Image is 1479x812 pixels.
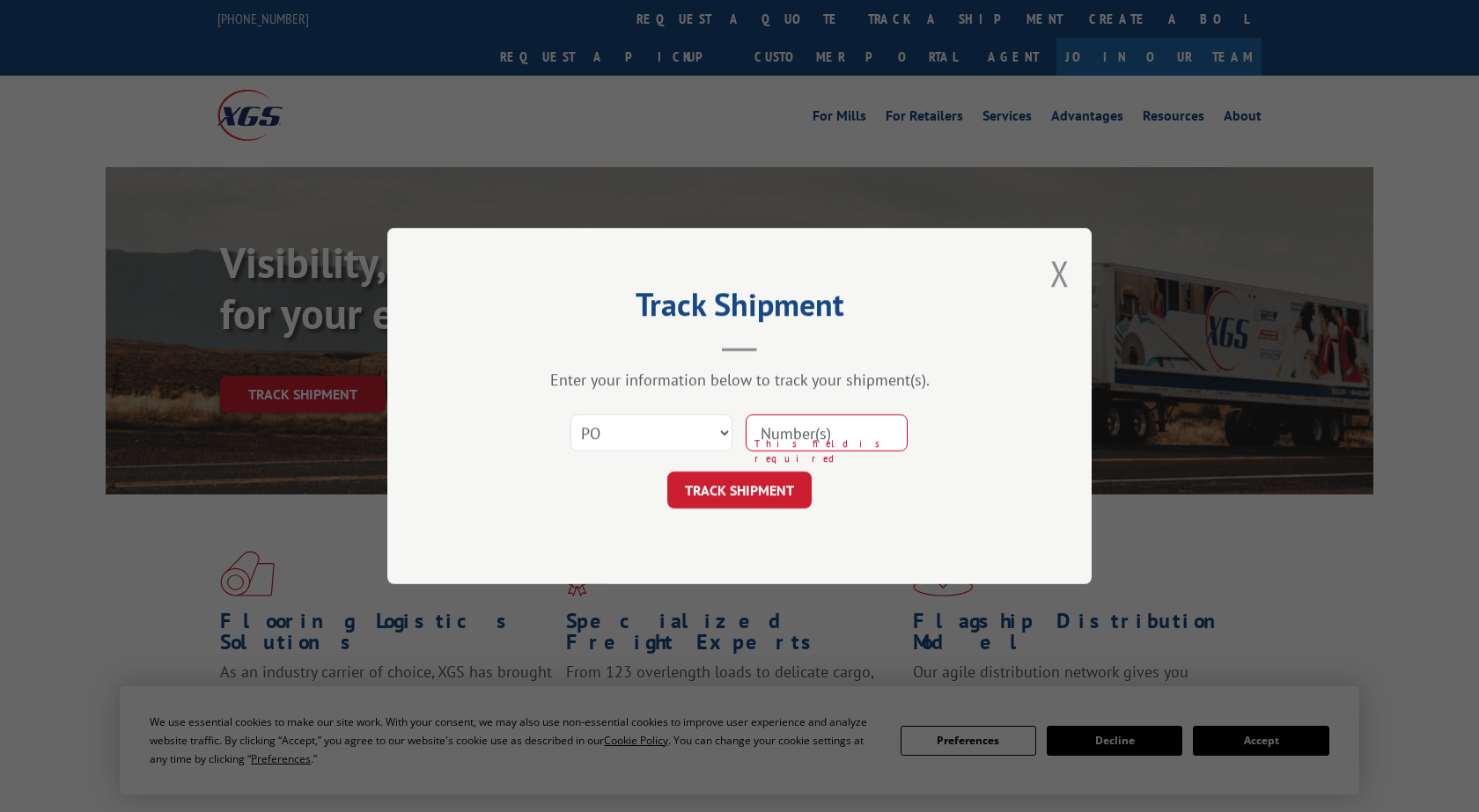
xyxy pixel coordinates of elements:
[754,436,908,465] span: This field is required
[1050,250,1070,296] button: Close modal
[475,292,1004,326] h2: Track Shipment
[746,414,908,451] input: Number(s)
[475,369,1004,390] div: Enter your information below to track your shipment(s).
[667,472,812,508] button: TRACK SHIPMENT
